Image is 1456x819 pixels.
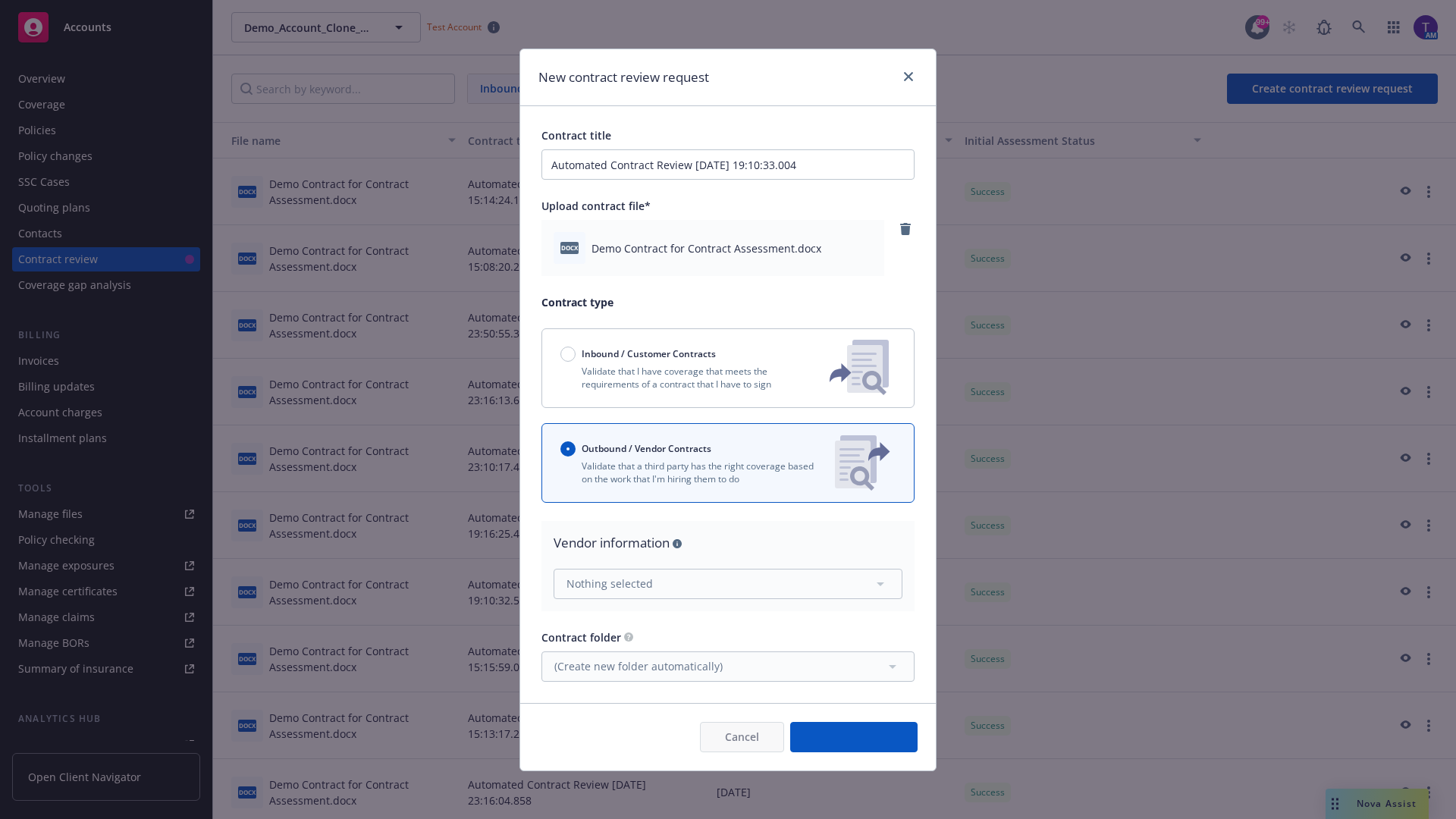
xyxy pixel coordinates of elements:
button: Inbound / Customer ContractsValidate that I have coverage that meets the requirements of a contra... [541,328,915,408]
input: Enter a title for this contract [541,149,915,180]
span: Demo Contract for Contract Assessment.docx [591,240,821,256]
button: Nothing selected [554,569,902,599]
span: Nothing selected [566,576,653,591]
span: Upload contract file* [541,199,651,213]
span: Contract title [541,128,611,143]
span: Inbound / Customer Contracts [582,347,716,360]
h1: New contract review request [538,67,709,87]
a: remove [896,220,915,238]
span: Contract folder [541,630,621,645]
input: Outbound / Vendor Contracts [560,441,576,457]
span: Outbound / Vendor Contracts [582,442,711,455]
span: (Create new folder automatically) [554,658,723,674]
span: docx [560,242,579,253]
span: Cancel [725,730,759,744]
button: (Create new folder automatically) [541,651,915,682]
input: Inbound / Customer Contracts [560,347,576,362]
div: Vendor information [554,533,902,553]
button: Cancel [700,722,784,752]
p: Validate that a third party has the right coverage based on the work that I'm hiring them to do [560,460,823,485]
span: Create request [815,730,893,744]
p: Validate that I have coverage that meets the requirements of a contract that I have to sign [560,365,805,391]
a: close [899,67,918,86]
p: Contract type [541,294,915,310]
button: Outbound / Vendor ContractsValidate that a third party has the right coverage based on the work t... [541,423,915,503]
button: Create request [790,722,918,752]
